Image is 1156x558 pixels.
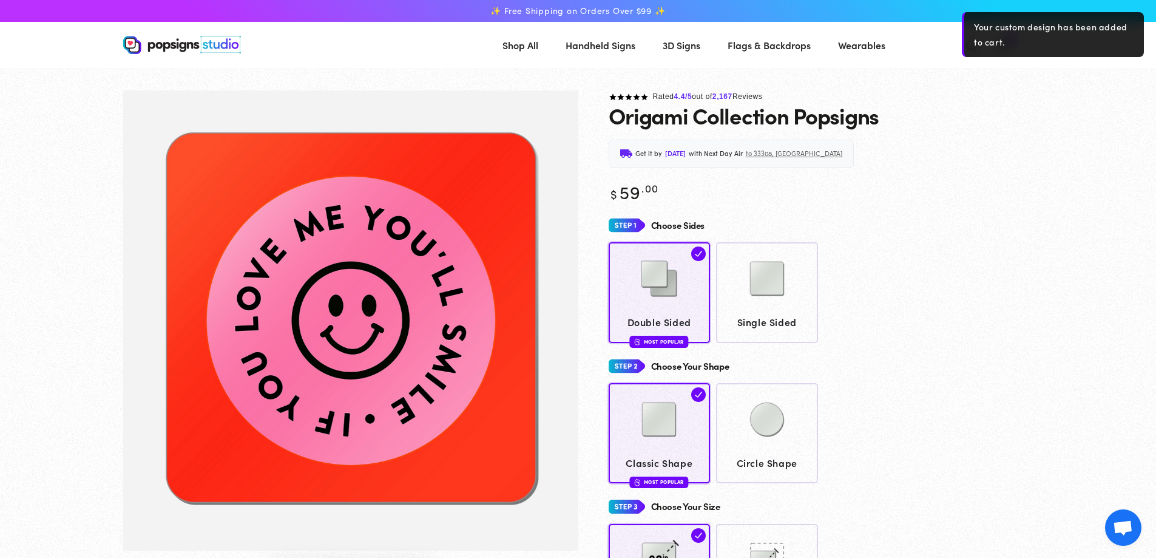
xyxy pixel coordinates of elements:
[1105,509,1141,546] div: Open chat
[635,478,641,486] img: fire.svg
[955,32,987,58] summary: Search our site
[737,248,797,309] img: Single Sided
[610,185,618,202] span: $
[629,248,689,309] img: Double Sided
[712,92,732,101] span: 2,167
[651,502,720,512] h4: Choose Your Size
[635,148,662,160] span: Get it by
[746,148,842,160] span: to 33308, [GEOGRAPHIC_DATA]
[609,179,659,204] bdi: 59
[654,29,709,61] a: 3D Signs
[663,36,700,54] span: 3D Signs
[630,336,689,347] div: Most Popular
[502,36,538,54] span: Shop All
[566,36,635,54] span: Handheld Signs
[651,361,729,372] h4: Choose Your Shape
[685,92,692,101] span: /5
[556,29,644,61] a: Handheld Signs
[614,313,705,331] span: Double Sided
[716,242,818,342] a: Single Sided Single Sided
[737,389,797,450] img: Circle Shape
[609,214,645,237] img: Step 1
[493,29,547,61] a: Shop All
[609,383,711,483] a: Classic Shape Classic Shape Most Popular
[728,36,811,54] span: Flags & Backdrops
[838,36,885,54] span: Wearables
[609,103,879,128] h1: Origami Collection Popsigns
[651,220,705,231] h4: Choose Sides
[490,5,665,16] span: ✨ Free Shipping on Orders Over $99 ✨
[635,338,641,346] img: fire.svg
[653,92,763,101] span: Rated out of Reviews
[123,36,241,54] img: Popsigns Studio
[609,355,645,378] img: Step 2
[962,12,1144,57] div: Your custom design has been added to cart.
[691,247,706,261] img: check.svg
[722,313,813,331] span: Single Sided
[641,180,658,196] sup: .00
[614,454,705,472] span: Classic Shape
[718,29,820,61] a: Flags & Backdrops
[123,90,578,551] img: Origami Collection Popsigns
[716,383,818,483] a: Circle Shape Circle Shape
[722,454,813,472] span: Circle Shape
[829,29,894,61] a: Wearables
[609,495,645,518] img: Step 3
[691,528,706,543] img: check.svg
[674,92,685,101] span: 4.4
[630,477,689,488] div: Most Popular
[691,387,706,402] img: check.svg
[629,389,689,450] img: Classic Shape
[609,242,711,342] a: Double Sided Double Sided Most Popular
[665,148,686,160] span: [DATE]
[689,148,743,160] span: with Next Day Air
